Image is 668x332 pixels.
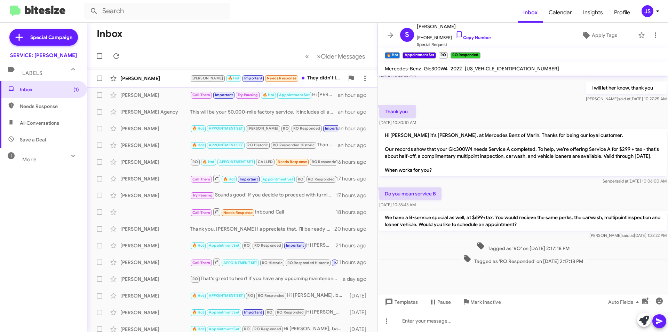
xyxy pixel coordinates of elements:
div: They didn't leave a voicemail. Can you confirm our appointment this morning? [190,74,344,82]
div: an hour ago [338,92,372,99]
span: Sender [DATE] 10:06:00 AM [603,178,667,184]
span: RO Responded [277,310,304,315]
div: No appointment is needed for checking the pressure. We are here from 7:30 AM up until 5:30 PM. [190,124,338,132]
div: SERVICE: [PERSON_NAME] [10,52,77,59]
span: APPOINTMENT SET [209,143,243,147]
span: Appointment Set [209,243,239,248]
span: Older Messages [321,53,365,60]
span: 🔥 Hot [192,143,204,147]
span: RO [247,293,253,298]
span: [PERSON_NAME] [DATE] 1:22:22 PM [589,233,667,238]
span: Apply Tags [592,29,617,41]
span: RO Responded [312,160,339,164]
div: Lo Ipsu D'si amet consec ad elits doe te Inc ut laboree dolorem aliqu eni ad minimv quisn . Exe u... [190,158,336,166]
span: » [317,52,321,61]
span: 🔥 Hot [192,327,204,331]
div: Sounds good! If you decide to proceed with turning in the vehicle, please let me know how I can a... [190,191,336,199]
span: said at [622,233,634,238]
div: an hour ago [338,125,372,132]
span: [US_VEHICLE_IDENTIFICATION_NUMBER] [465,65,559,72]
span: Important [334,261,352,265]
div: Hi [PERSON_NAME], understood. I’ll note that down for you. If you change your mind or need assist... [190,241,336,249]
span: [DATE] 10:38:43 AM [379,202,416,207]
div: [PERSON_NAME] Agency [120,108,190,115]
span: RO Historic [262,261,283,265]
span: Needs Response [223,210,253,215]
div: Thank you, [PERSON_NAME] I appreciate that. I’ll be ready for [PERSON_NAME]’s call and will make ... [190,225,334,232]
span: 🔥 Hot [228,76,240,80]
span: RO Responded Historic [273,143,315,147]
span: 🔥 Hot [192,126,204,131]
span: Important [240,177,258,182]
div: Inbound Call [190,208,336,216]
button: JS [636,5,660,17]
span: Special Request [417,41,491,48]
span: RO Responded [254,327,281,331]
button: Next [313,49,369,63]
div: [PERSON_NAME] [120,159,190,165]
div: an hour ago [338,108,372,115]
span: Call Them [192,177,210,182]
div: Hi [PERSON_NAME], based on our records your 2021 GLA is due for routine service. Can I make an ap... [190,292,346,300]
div: [DATE] [346,292,372,299]
span: RO [244,327,249,331]
button: Auto Fields [603,296,647,308]
div: [DATE] [346,309,372,316]
span: RO [192,277,198,281]
p: Thank you [379,105,416,118]
span: RO Historic [247,143,268,147]
span: RO [298,177,303,182]
span: (1) [73,86,79,93]
span: Inbox [20,86,79,93]
div: [PERSON_NAME] [120,225,190,232]
span: CALLED [258,160,273,164]
p: Hi [PERSON_NAME] it's [PERSON_NAME], at Mercedes Benz of Marin. Thanks for being our loyal custom... [379,129,667,176]
div: [PERSON_NAME] [120,192,190,199]
div: an hour ago [338,142,372,149]
span: [PHONE_NUMBER] [417,31,491,41]
div: Hi [PERSON_NAME], thank you for letting me know. I completely understand, it’s great you were abl... [190,91,338,99]
span: Needs Response [267,76,296,80]
span: APPOINTMENT SET [209,126,243,131]
span: RO Responded [254,243,281,248]
span: said at [616,178,628,184]
div: [PERSON_NAME] [120,175,190,182]
span: RO Responded [308,177,335,182]
div: 17 hours ago [336,175,372,182]
span: Call Them [192,261,210,265]
span: Mark Inactive [470,296,501,308]
div: [PERSON_NAME] [120,92,190,99]
div: [PERSON_NAME] [120,242,190,249]
span: RO [283,126,288,131]
span: Calendar [543,2,578,23]
span: Important [325,126,343,131]
a: Inbox [518,2,543,23]
a: Insights [578,2,609,23]
div: Inbound Call [190,174,336,183]
span: 🔥 Hot [202,160,214,164]
span: [PERSON_NAME] [192,76,223,80]
span: Labels [22,70,42,76]
span: More [22,156,37,163]
span: RO [192,160,198,164]
span: RO Responded [293,126,320,131]
div: [PERSON_NAME] [120,276,190,283]
div: [PERSON_NAME] [120,142,190,149]
div: a day ago [343,276,372,283]
span: « [305,52,309,61]
span: Special Campaign [30,34,72,41]
span: Auto Fields [608,296,642,308]
span: APPOINTMENT SET [219,160,253,164]
div: 18 hours ago [336,209,372,216]
span: Mercedes-Benz [385,65,421,72]
span: Tagged as 'RO Responded' on [DATE] 2:17:18 PM [460,255,586,265]
div: [PERSON_NAME] [120,292,190,299]
div: 16 hours ago [336,159,372,165]
div: That's great to hear! If you have any upcoming maintenance or repair needs, feel free to let me k... [190,275,343,283]
span: Glc300W4 [424,65,448,72]
div: [PERSON_NAME] [120,309,190,316]
span: RO [267,310,272,315]
div: 21 hours ago [336,242,372,249]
